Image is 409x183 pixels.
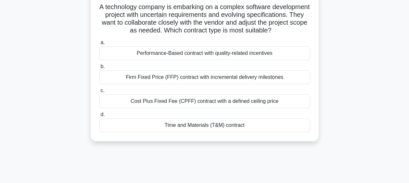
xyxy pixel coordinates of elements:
span: d. [101,112,105,117]
span: a. [101,40,105,45]
div: Cost Plus Fixed Fee (CPFF) contract with a defined ceiling price [99,94,310,108]
div: Time and Materials (T&M) contract [99,118,310,132]
span: b. [101,64,105,69]
h5: A technology company is embarking on a complex software development project with uncertain requir... [99,3,311,35]
div: Performance-Based contract with quality-related incentives [99,46,310,60]
span: c. [101,88,104,93]
div: Firm Fixed Price (FFP) contract with incremental delivery milestones [99,70,310,84]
